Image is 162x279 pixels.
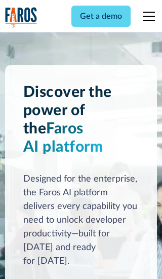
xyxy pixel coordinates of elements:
div: menu [137,4,157,28]
h1: Discover the power of the [23,83,139,156]
div: Designed for the enterprise, the Faros AI platform delivers every capability you need to unlock d... [23,172,139,268]
a: Get a demo [71,6,131,27]
img: Logo of the analytics and reporting company Faros. [5,7,37,28]
a: home [5,7,37,28]
span: Faros AI platform [23,121,103,155]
